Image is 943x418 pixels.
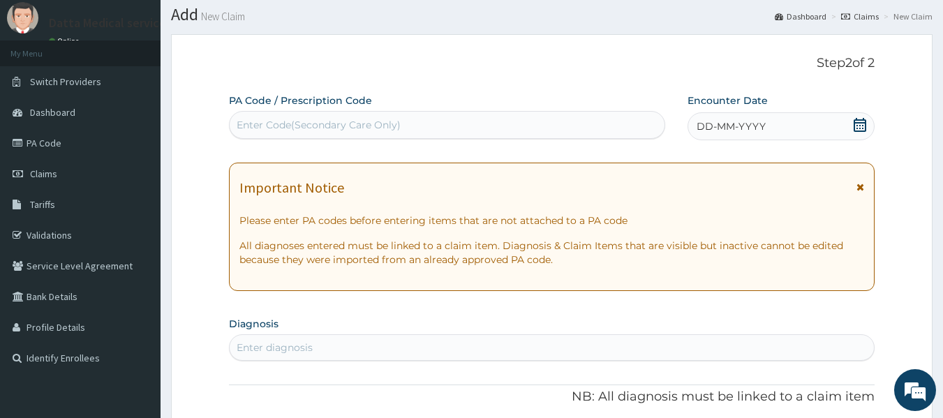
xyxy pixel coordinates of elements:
p: NB: All diagnosis must be linked to a claim item [229,388,875,406]
p: Please enter PA codes before entering items that are not attached to a PA code [239,214,865,227]
span: DD-MM-YYYY [697,119,766,133]
img: d_794563401_company_1708531726252_794563401 [26,70,57,105]
li: New Claim [880,10,933,22]
textarea: Type your message and hit 'Enter' [7,274,266,322]
span: Dashboard [30,106,75,119]
span: Switch Providers [30,75,101,88]
a: Online [49,36,82,46]
p: Datta Medical services [49,17,172,29]
p: Step 2 of 2 [229,56,875,71]
div: Enter diagnosis [237,341,313,354]
span: We're online! [81,122,193,263]
h1: Add [171,6,933,24]
a: Claims [841,10,879,22]
div: Chat with us now [73,78,235,96]
span: Claims [30,167,57,180]
a: Dashboard [775,10,826,22]
label: Diagnosis [229,317,279,331]
span: Tariffs [30,198,55,211]
p: All diagnoses entered must be linked to a claim item. Diagnosis & Claim Items that are visible bu... [239,239,865,267]
h1: Important Notice [239,180,344,195]
label: PA Code / Prescription Code [229,94,372,107]
img: User Image [7,2,38,33]
small: New Claim [198,11,245,22]
label: Encounter Date [688,94,768,107]
div: Enter Code(Secondary Care Only) [237,118,401,132]
div: Minimize live chat window [229,7,262,40]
